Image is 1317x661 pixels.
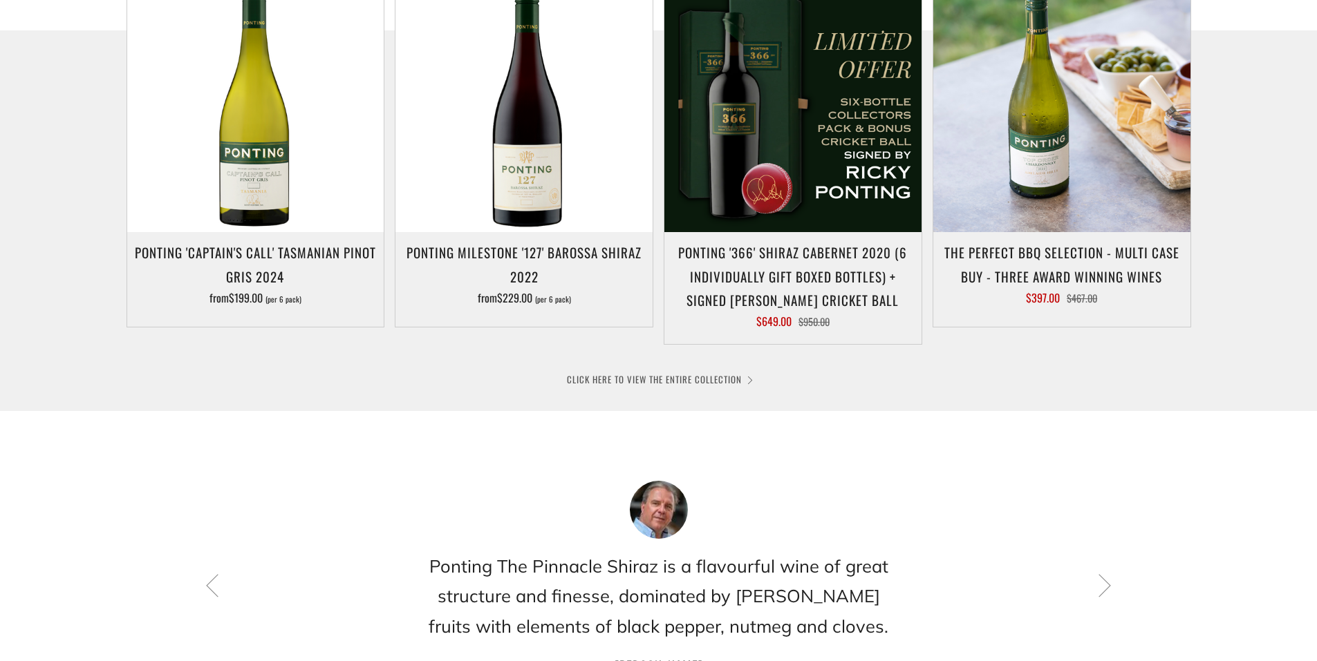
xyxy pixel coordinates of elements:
span: $397.00 [1026,289,1060,306]
span: $950.00 [798,314,830,329]
span: $649.00 [756,313,792,329]
span: $229.00 [497,289,532,306]
span: (per 6 pack) [535,296,571,303]
h3: The perfect BBQ selection - MULTI CASE BUY - Three award winning wines [940,240,1184,287]
h2: Ponting The Pinnacle Shiraz is a flavourful wine of great structure and finesse, dominated by [PE... [424,551,894,641]
a: The perfect BBQ selection - MULTI CASE BUY - Three award winning wines $397.00 $467.00 [933,240,1190,309]
a: Ponting '366' Shiraz Cabernet 2020 (6 individually gift boxed bottles) + SIGNED [PERSON_NAME] CRI... [664,240,922,327]
span: $467.00 [1067,291,1097,305]
span: from [478,289,571,306]
a: Ponting Milestone '127' Barossa Shiraz 2022 from$229.00 (per 6 pack) [395,240,653,309]
h3: Ponting '366' Shiraz Cabernet 2020 (6 individually gift boxed bottles) + SIGNED [PERSON_NAME] CRI... [671,240,915,312]
span: $199.00 [229,289,263,306]
h3: Ponting 'Captain's Call' Tasmanian Pinot Gris 2024 [134,240,377,287]
a: Ponting 'Captain's Call' Tasmanian Pinot Gris 2024 from$199.00 (per 6 pack) [127,240,384,309]
h3: Ponting Milestone '127' Barossa Shiraz 2022 [402,240,646,287]
span: from [209,289,301,306]
span: (per 6 pack) [265,296,301,303]
a: CLICK HERE TO VIEW THE ENTIRE COLLECTION [567,372,751,386]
